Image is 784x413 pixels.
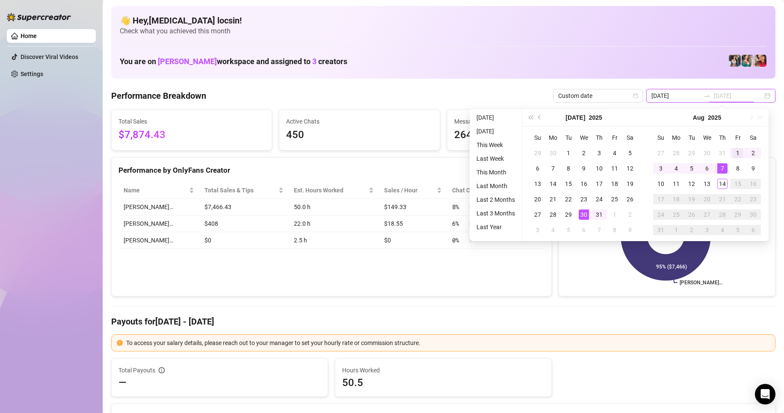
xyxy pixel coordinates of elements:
[653,145,669,161] td: 2025-07-27
[561,176,576,192] td: 2025-07-15
[684,222,699,238] td: 2025-09-02
[699,145,715,161] td: 2025-07-30
[473,140,518,150] li: This Week
[622,130,638,145] th: Sa
[686,179,697,189] div: 12
[289,215,379,232] td: 22.0 h
[717,148,728,158] div: 31
[579,163,589,174] div: 9
[289,232,379,249] td: 2.5 h
[530,222,545,238] td: 2025-08-03
[563,225,574,235] div: 5
[730,192,746,207] td: 2025-08-22
[289,199,379,215] td: 50.0 h
[286,117,432,126] span: Active Chats
[533,163,543,174] div: 6
[622,207,638,222] td: 2025-08-02
[545,222,561,238] td: 2025-08-04
[715,207,730,222] td: 2025-08-28
[717,179,728,189] div: 14
[622,176,638,192] td: 2025-07-19
[579,179,589,189] div: 16
[379,232,447,249] td: $0
[609,194,620,204] div: 25
[684,145,699,161] td: 2025-07-29
[715,222,730,238] td: 2025-09-04
[473,126,518,136] li: [DATE]
[704,92,710,99] span: to
[120,57,347,66] h1: You are on workspace and assigned to creators
[286,127,432,143] span: 450
[656,209,666,220] div: 24
[746,192,761,207] td: 2025-08-23
[669,207,684,222] td: 2025-08-25
[684,161,699,176] td: 2025-08-05
[704,92,710,99] span: swap-right
[609,148,620,158] div: 4
[625,225,635,235] div: 9
[699,130,715,145] th: We
[748,163,758,174] div: 9
[118,199,199,215] td: [PERSON_NAME]…
[669,145,684,161] td: 2025-07-28
[118,376,127,389] span: —
[561,207,576,222] td: 2025-07-29
[746,130,761,145] th: Sa
[592,192,607,207] td: 2025-07-24
[702,179,712,189] div: 13
[111,90,206,102] h4: Performance Breakdown
[609,163,620,174] div: 11
[748,179,758,189] div: 16
[671,225,681,235] div: 1
[702,163,712,174] div: 6
[755,384,775,404] div: Open Intercom Messenger
[730,207,746,222] td: 2025-08-29
[548,225,558,235] div: 4
[680,280,723,286] text: [PERSON_NAME]…
[693,109,704,126] button: Choose a month
[622,145,638,161] td: 2025-07-05
[708,109,721,126] button: Choose a year
[656,179,666,189] div: 10
[684,176,699,192] td: 2025-08-12
[671,194,681,204] div: 18
[204,186,277,195] span: Total Sales & Tips
[576,161,592,176] td: 2025-07-09
[702,194,712,204] div: 20
[625,179,635,189] div: 19
[118,127,265,143] span: $7,874.43
[561,192,576,207] td: 2025-07-22
[579,148,589,158] div: 2
[730,130,746,145] th: Fr
[533,194,543,204] div: 20
[473,112,518,123] li: [DATE]
[699,176,715,192] td: 2025-08-13
[7,13,71,21] img: logo-BBDzfeDw.svg
[565,109,585,126] button: Choose a month
[717,163,728,174] div: 7
[379,182,447,199] th: Sales / Hour
[702,225,712,235] div: 3
[754,55,766,67] img: Vanessa
[473,181,518,191] li: Last Month
[715,130,730,145] th: Th
[671,209,681,220] div: 25
[118,165,544,176] div: Performance by OnlyFans Creator
[561,222,576,238] td: 2025-08-05
[594,148,604,158] div: 3
[607,222,622,238] td: 2025-08-08
[342,366,544,375] span: Hours Worked
[120,15,767,27] h4: 👋 Hey, [MEDICAL_DATA] locsin !
[715,145,730,161] td: 2025-07-31
[699,207,715,222] td: 2025-08-27
[545,176,561,192] td: 2025-07-14
[530,207,545,222] td: 2025-07-27
[21,53,78,60] a: Discover Viral Videos
[669,222,684,238] td: 2025-09-01
[717,194,728,204] div: 21
[671,148,681,158] div: 28
[124,186,187,195] span: Name
[686,209,697,220] div: 26
[607,145,622,161] td: 2025-07-04
[533,225,543,235] div: 3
